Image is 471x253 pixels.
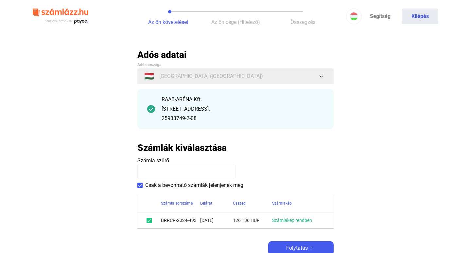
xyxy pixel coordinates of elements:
button: HU [346,9,362,24]
h2: Adós adatai [137,49,334,61]
td: [DATE] [200,212,233,228]
span: 🇭🇺 [144,72,154,80]
td: 126 136 HUF [233,212,272,228]
span: [GEOGRAPHIC_DATA] ([GEOGRAPHIC_DATA]) [159,72,263,80]
div: 25933749-2-08 [162,115,324,122]
span: Folytatás [286,244,308,252]
div: Összeg [233,199,272,207]
img: arrow-right-white [308,246,316,250]
button: Kilépés [402,9,438,24]
span: Számla szűrő [137,157,169,164]
div: Összeg [233,199,246,207]
div: Lejárat [200,199,233,207]
div: [STREET_ADDRESS]. [162,105,324,113]
img: checkmark-darker-green-circle [147,105,155,113]
button: 🇭🇺[GEOGRAPHIC_DATA] ([GEOGRAPHIC_DATA]) [137,68,334,84]
div: Számlakép [272,199,326,207]
td: BRRCR-2024-493 [161,212,200,228]
a: Segítség [362,9,398,24]
div: RAAB-ARÉNA Kft. [162,96,324,103]
div: Számla sorszáma [161,199,193,207]
img: HU [350,12,358,20]
a: Számlakép rendben [272,218,312,223]
span: Az ön követelései [148,19,188,25]
img: szamlazzhu-logo [33,6,88,27]
span: Adós országa [137,63,161,67]
span: Az ön cége (Hitelező) [211,19,260,25]
div: Számlakép [272,199,292,207]
div: Lejárat [200,199,212,207]
h2: Számlák kiválasztása [137,142,227,154]
span: Összegzés [290,19,315,25]
div: Számla sorszáma [161,199,200,207]
span: Csak a bevonható számlák jelenjenek meg [145,181,243,189]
